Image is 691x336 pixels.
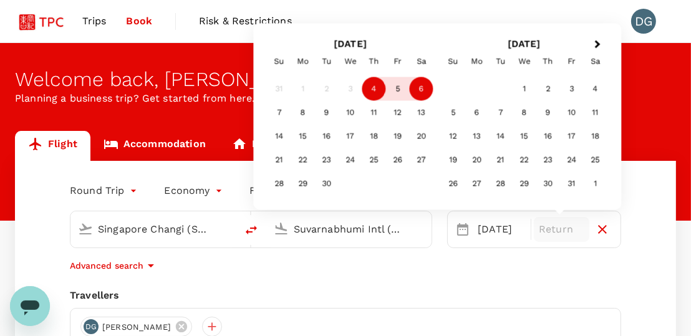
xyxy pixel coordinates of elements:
[268,101,291,125] div: Choose Sunday, September 7th, 2025
[465,101,489,125] div: Choose Monday, October 6th, 2025
[539,222,584,237] p: Return
[250,183,379,198] p: Frequent flyer programme
[315,101,339,125] div: Choose Tuesday, September 9th, 2025
[584,49,607,73] div: Saturday
[315,77,339,101] div: Not available Tuesday, September 2nd, 2025
[291,77,315,101] div: Not available Monday, September 1st, 2025
[291,49,315,73] div: Monday
[199,14,292,29] span: Risk & Restrictions
[339,148,362,172] div: Choose Wednesday, September 24th, 2025
[95,321,178,334] span: [PERSON_NAME]
[536,172,560,196] div: Choose Thursday, October 30th, 2025
[70,258,158,273] button: Advanced search
[410,125,433,148] div: Choose Saturday, September 20th, 2025
[15,131,90,161] a: Flight
[584,77,607,101] div: Choose Saturday, October 4th, 2025
[437,38,611,49] h2: [DATE]
[513,148,536,172] div: Choose Wednesday, October 22nd, 2025
[98,219,210,239] input: Depart from
[15,7,72,35] img: Tsao Pao Chee Group Pte Ltd
[442,101,465,125] div: Choose Sunday, October 5th, 2025
[513,49,536,73] div: Wednesday
[339,49,362,73] div: Wednesday
[442,77,607,196] div: Month October, 2025
[15,91,676,106] p: Planning a business trip? Get started from here.
[442,172,465,196] div: Choose Sunday, October 26th, 2025
[236,215,266,245] button: delete
[473,217,528,242] div: [DATE]
[410,49,433,73] div: Saturday
[410,148,433,172] div: Choose Saturday, September 27th, 2025
[10,286,50,326] iframe: Button to launch messaging window
[536,148,560,172] div: Choose Thursday, October 23rd, 2025
[315,172,339,196] div: Choose Tuesday, September 30th, 2025
[291,125,315,148] div: Choose Monday, September 15th, 2025
[291,101,315,125] div: Choose Monday, September 8th, 2025
[165,181,225,201] div: Economy
[268,77,291,101] div: Not available Sunday, August 31st, 2025
[82,14,107,29] span: Trips
[423,228,425,230] button: Open
[15,68,676,91] div: Welcome back , [PERSON_NAME] .
[291,148,315,172] div: Choose Monday, September 22nd, 2025
[362,148,386,172] div: Choose Thursday, September 25th, 2025
[584,172,607,196] div: Choose Saturday, November 1st, 2025
[250,183,394,198] button: Frequent flyer programme
[268,172,291,196] div: Choose Sunday, September 28th, 2025
[84,319,99,334] div: DG
[489,148,513,172] div: Choose Tuesday, October 21st, 2025
[513,125,536,148] div: Choose Wednesday, October 15th, 2025
[315,125,339,148] div: Choose Tuesday, September 16th, 2025
[513,101,536,125] div: Choose Wednesday, October 8th, 2025
[465,148,489,172] div: Choose Monday, October 20th, 2025
[465,172,489,196] div: Choose Monday, October 27th, 2025
[560,148,584,172] div: Choose Friday, October 24th, 2025
[560,125,584,148] div: Choose Friday, October 17th, 2025
[386,125,410,148] div: Choose Friday, September 19th, 2025
[536,125,560,148] div: Choose Thursday, October 16th, 2025
[294,219,406,239] input: Going to
[584,125,607,148] div: Choose Saturday, October 18th, 2025
[228,228,230,230] button: Open
[263,38,437,49] h2: [DATE]
[560,101,584,125] div: Choose Friday, October 10th, 2025
[584,101,607,125] div: Choose Saturday, October 11th, 2025
[465,49,489,73] div: Monday
[536,49,560,73] div: Thursday
[386,49,410,73] div: Friday
[386,101,410,125] div: Choose Friday, September 12th, 2025
[465,125,489,148] div: Choose Monday, October 13th, 2025
[442,49,465,73] div: Sunday
[489,49,513,73] div: Tuesday
[560,77,584,101] div: Choose Friday, October 3rd, 2025
[386,148,410,172] div: Choose Friday, September 26th, 2025
[315,148,339,172] div: Choose Tuesday, September 23rd, 2025
[339,125,362,148] div: Choose Wednesday, September 17th, 2025
[560,172,584,196] div: Choose Friday, October 31st, 2025
[268,125,291,148] div: Choose Sunday, September 14th, 2025
[90,131,219,161] a: Accommodation
[513,77,536,101] div: Choose Wednesday, October 1st, 2025
[362,101,386,125] div: Choose Thursday, September 11th, 2025
[631,9,656,34] div: DG
[362,49,386,73] div: Thursday
[268,49,291,73] div: Sunday
[70,181,140,201] div: Round Trip
[70,259,143,272] p: Advanced search
[219,131,314,161] a: Long stay
[362,77,386,101] div: Choose Thursday, September 4th, 2025
[442,148,465,172] div: Choose Sunday, October 19th, 2025
[589,35,609,55] button: Next Month
[442,125,465,148] div: Choose Sunday, October 12th, 2025
[315,49,339,73] div: Tuesday
[268,148,291,172] div: Choose Sunday, September 21st, 2025
[410,101,433,125] div: Choose Saturday, September 13th, 2025
[268,77,433,196] div: Month September, 2025
[126,14,152,29] span: Book
[560,49,584,73] div: Friday
[291,172,315,196] div: Choose Monday, September 29th, 2025
[386,77,410,101] div: Choose Friday, September 5th, 2025
[536,101,560,125] div: Choose Thursday, October 9th, 2025
[489,172,513,196] div: Choose Tuesday, October 28th, 2025
[489,125,513,148] div: Choose Tuesday, October 14th, 2025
